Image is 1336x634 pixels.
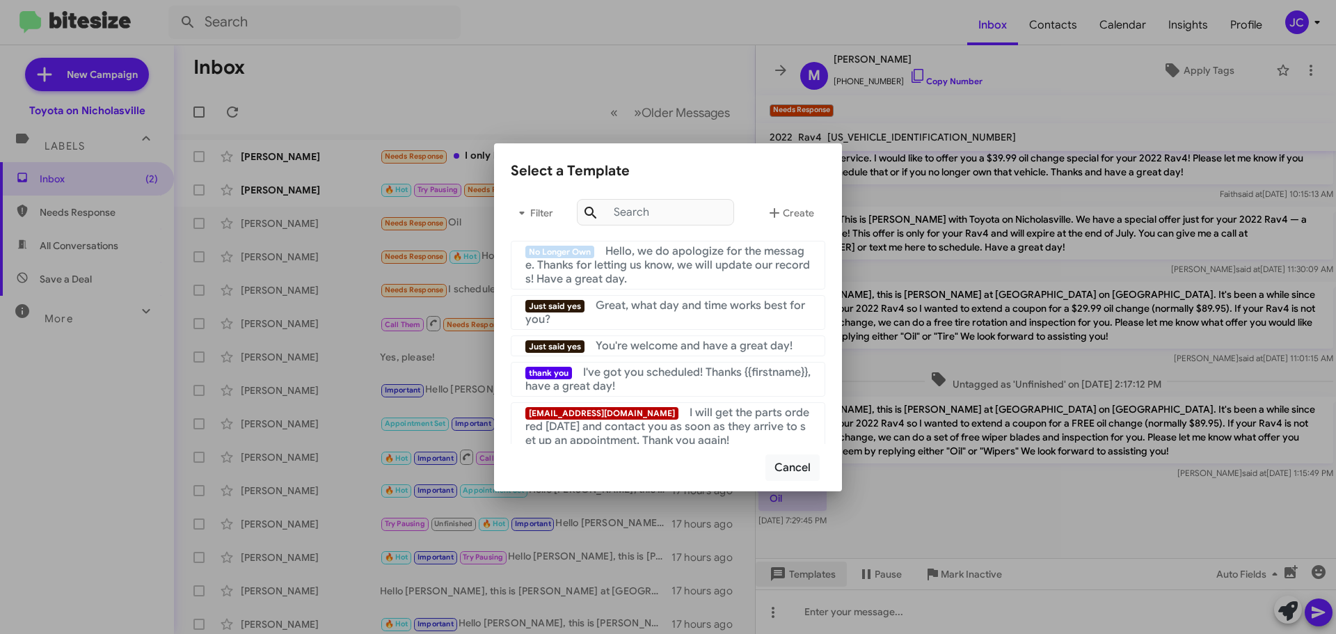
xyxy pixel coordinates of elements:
input: Search [577,199,734,225]
button: Create [755,196,825,230]
button: Cancel [765,454,820,481]
span: I will get the parts ordered [DATE] and contact you as soon as they arrive to set up an appointme... [525,406,809,447]
span: thank you [525,367,572,379]
span: Just said yes [525,340,584,353]
div: Select a Template [511,160,825,182]
button: Filter [511,196,555,230]
span: Create [766,200,814,225]
span: Great, what day and time works best for you? [525,299,805,326]
span: Just said yes [525,300,584,312]
span: [EMAIL_ADDRESS][DOMAIN_NAME] [525,407,678,420]
span: Hello, we do apologize for the message. Thanks for letting us know, we will update our records! H... [525,244,810,286]
span: No Longer Own [525,246,594,258]
span: You're welcome and have a great day! [596,339,793,353]
span: Filter [511,200,555,225]
span: I've got you scheduled! Thanks {{firstname}}, have a great day! [525,365,811,393]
